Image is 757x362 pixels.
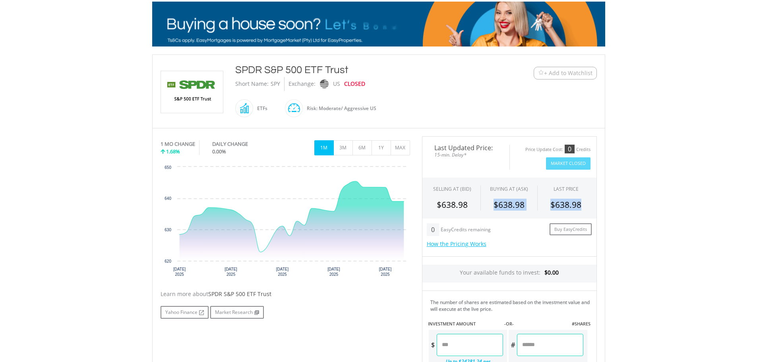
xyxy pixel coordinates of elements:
text: 650 [165,165,171,170]
text: 630 [165,228,171,232]
img: Watchlist [538,70,544,76]
span: $638.98 [550,199,581,210]
div: Short Name: [235,77,269,91]
span: $638.98 [494,199,525,210]
div: ETFs [253,99,267,118]
button: Watchlist + Add to Watchlist [534,67,597,79]
button: Market Closed [546,157,590,170]
span: $638.98 [437,199,468,210]
img: EasyMortage Promotion Banner [152,2,605,46]
button: 6M [352,140,372,155]
div: Exchange: [288,77,316,91]
div: The number of shares are estimated based on the investment value and will execute at the live price. [430,299,593,312]
text: [DATE] 2025 [327,267,340,277]
span: 0.00% [212,148,226,155]
button: 1Y [372,140,391,155]
text: [DATE] 2025 [173,267,186,277]
button: 1M [314,140,334,155]
a: How the Pricing Works [427,240,486,248]
div: 1 MO CHANGE [161,140,195,148]
div: Your available funds to invest: [422,265,596,283]
div: $ [429,334,437,356]
div: Risk: Moderate/ Aggressive US [303,99,376,118]
a: Yahoo Finance [161,306,209,319]
label: #SHARES [572,321,590,327]
span: $0.00 [544,269,559,276]
span: + Add to Watchlist [544,69,592,77]
text: 640 [165,196,171,201]
div: Credits [576,147,590,153]
div: Price Update Cost: [525,147,563,153]
text: [DATE] 2025 [379,267,391,277]
text: [DATE] 2025 [276,267,288,277]
div: EasyCredits remaining [441,227,491,234]
text: 620 [165,259,171,263]
div: CLOSED [344,77,365,91]
div: 0 [565,145,575,153]
div: SPY [271,77,280,91]
div: 0 [427,223,439,236]
span: 1.68% [166,148,180,155]
div: Chart. Highcharts interactive chart. [161,163,410,282]
div: LAST PRICE [554,186,579,192]
div: SELLING AT (BID) [433,186,471,192]
a: Market Research [210,306,264,319]
div: US [333,77,340,91]
img: nasdaq.png [319,79,328,89]
div: SPDR S&P 500 ETF Trust [235,63,485,77]
text: [DATE] 2025 [225,267,237,277]
button: 3M [333,140,353,155]
div: # [509,334,517,356]
span: BUYING AT (ASK) [490,186,528,192]
label: -OR- [504,321,514,327]
div: Learn more about [161,290,410,298]
div: DAILY CHANGE [212,140,275,148]
label: INVESTMENT AMOUNT [428,321,476,327]
span: 15-min. Delay* [428,151,503,159]
img: EQU.US.SPY.png [162,71,222,113]
a: Buy EasyCredits [550,223,592,236]
svg: Interactive chart [161,163,410,282]
button: MAX [391,140,410,155]
span: SPDR S&P 500 ETF Trust [208,290,271,298]
span: Last Updated Price: [428,145,503,151]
